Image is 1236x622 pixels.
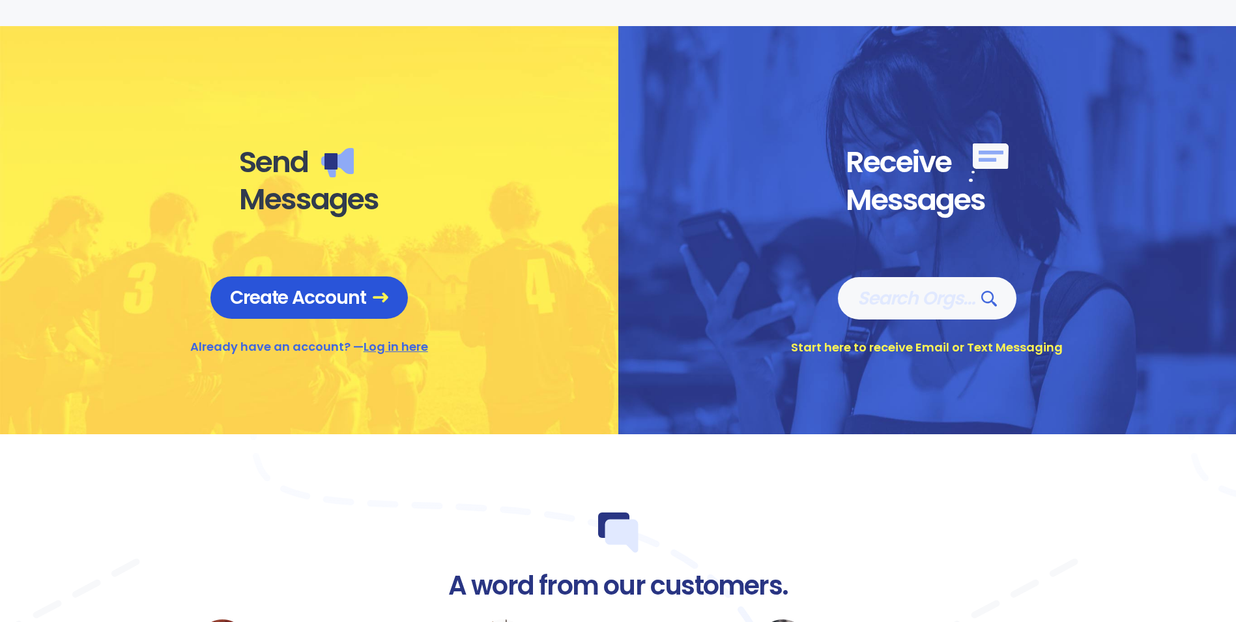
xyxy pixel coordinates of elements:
[857,287,997,310] span: Search Orgs…
[838,277,1016,319] a: Search Orgs…
[230,286,388,309] span: Create Account
[210,276,408,319] a: Create Account
[321,148,354,177] img: Send messages
[448,572,788,600] div: A word from our customers.
[969,143,1009,182] img: Receive messages
[239,181,379,218] div: Messages
[364,338,428,355] a: Log in here
[239,144,379,181] div: Send
[598,512,639,553] img: Dialogue bubble
[846,182,1009,218] div: Messages
[846,143,1009,182] div: Receive
[791,339,1063,356] div: Start here to receive Email or Text Messaging
[190,338,428,355] div: Already have an account? —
